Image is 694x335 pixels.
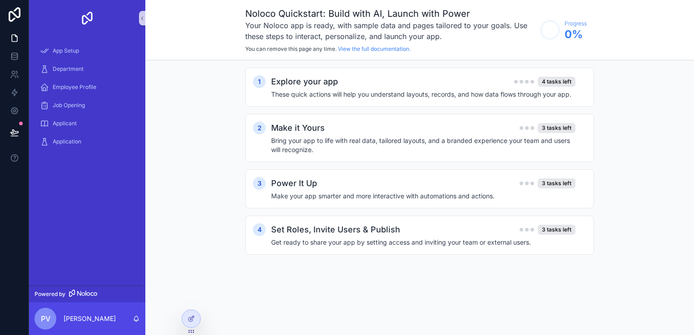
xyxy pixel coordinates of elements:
h4: These quick actions will help you understand layouts, records, and how data flows through your app. [271,90,575,99]
span: PV [41,313,50,324]
div: 4 tasks left [538,77,575,87]
div: scrollable content [29,36,145,162]
div: 4 [253,223,266,236]
a: Applicant [35,115,140,132]
a: Job Opening [35,97,140,113]
h3: Your Noloco app is ready, with sample data and pages tailored to your goals. Use these steps to i... [245,20,535,42]
h2: Power It Up [271,177,317,190]
span: Progress [565,20,587,27]
div: 2 [253,122,266,134]
span: App Setup [53,47,79,54]
a: Powered by [29,286,145,302]
span: Employee Profile [53,84,96,91]
a: Application [35,133,140,150]
span: Department [53,65,84,73]
a: App Setup [35,43,140,59]
h4: Make your app smarter and more interactive with automations and actions. [271,192,575,201]
span: You can remove this page any time. [245,45,337,52]
div: 3 [253,177,266,190]
p: [PERSON_NAME] [64,314,116,323]
div: 3 tasks left [538,225,575,235]
h4: Bring your app to life with real data, tailored layouts, and a branded experience your team and u... [271,136,575,154]
h2: Explore your app [271,75,338,88]
h2: Make it Yours [271,122,325,134]
span: Job Opening [53,102,85,109]
h4: Get ready to share your app by setting access and inviting your team or external users. [271,238,575,247]
span: Application [53,138,81,145]
a: Employee Profile [35,79,140,95]
span: Applicant [53,120,77,127]
span: 0 % [565,27,587,42]
div: 3 tasks left [538,178,575,188]
a: Department [35,61,140,77]
a: View the full documentation. [338,45,411,52]
span: Powered by [35,291,65,298]
div: scrollable content [145,60,694,279]
img: App logo [80,11,94,25]
div: 3 tasks left [538,123,575,133]
div: 1 [253,75,266,88]
h1: Noloco Quickstart: Build with AI, Launch with Power [245,7,535,20]
h2: Set Roles, Invite Users & Publish [271,223,400,236]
